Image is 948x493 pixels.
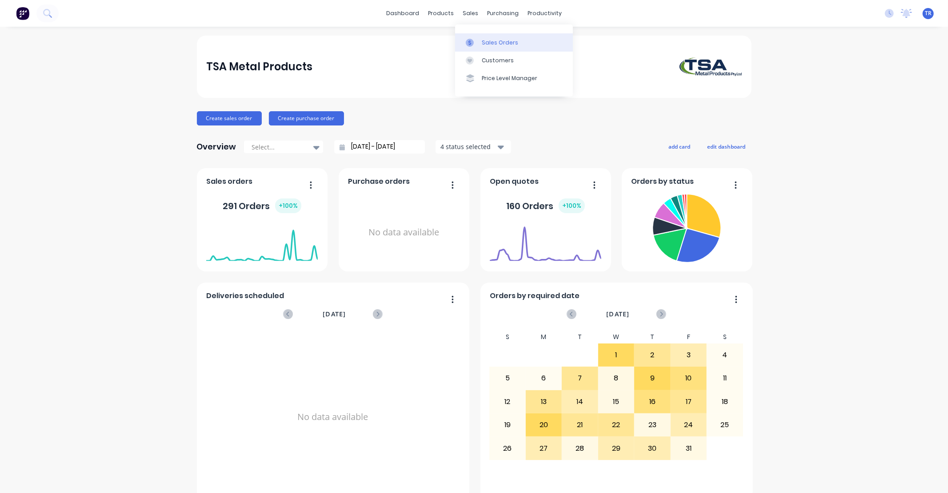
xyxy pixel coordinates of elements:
span: Open quotes [490,176,539,187]
div: Sales Orders [482,39,518,47]
span: Orders by status [631,176,694,187]
div: S [707,331,743,343]
div: 23 [635,414,670,436]
div: 2 [635,344,670,366]
div: 28 [562,437,598,459]
div: 9 [635,367,670,389]
div: 27 [526,437,562,459]
span: [DATE] [323,309,346,319]
div: 20 [526,414,562,436]
div: 11 [707,367,743,389]
div: 10 [671,367,707,389]
div: 4 status selected [440,142,496,151]
div: 160 Orders [506,198,585,213]
span: Deliveries scheduled [206,291,284,301]
button: 4 status selected [436,140,511,154]
div: 24 [671,414,707,436]
span: [DATE] [606,309,629,319]
div: 291 Orders [223,198,301,213]
span: Sales orders [206,176,252,187]
a: Customers [455,52,573,69]
button: edit dashboard [702,141,752,152]
div: + 100 % [275,198,301,213]
img: TSA Metal Products [680,57,742,76]
div: 30 [635,437,670,459]
div: 6 [526,367,562,389]
span: Purchase orders [348,176,410,187]
div: No data available [348,190,460,275]
a: dashboard [382,7,424,20]
div: 22 [599,414,634,436]
div: 26 [490,437,525,459]
div: W [598,331,635,343]
div: Price Level Manager [482,74,537,82]
div: TSA Metal Products [206,58,312,76]
div: products [424,7,458,20]
img: Factory [16,7,29,20]
div: 31 [671,437,707,459]
div: 25 [707,414,743,436]
div: purchasing [483,7,523,20]
a: Price Level Manager [455,69,573,87]
button: Create sales order [197,111,262,125]
div: 19 [490,414,525,436]
div: F [671,331,707,343]
div: Customers [482,57,514,65]
div: productivity [523,7,566,20]
div: T [634,331,671,343]
div: 5 [490,367,525,389]
div: 15 [599,391,634,413]
div: 14 [562,391,598,413]
button: Create purchase order [269,111,344,125]
div: 29 [599,437,634,459]
div: 12 [490,391,525,413]
div: 16 [635,391,670,413]
div: 3 [671,344,707,366]
div: 18 [707,391,743,413]
div: 1 [599,344,634,366]
div: T [562,331,598,343]
div: + 100 % [559,198,585,213]
button: add card [663,141,696,152]
div: 8 [599,367,634,389]
div: S [489,331,526,343]
div: 7 [562,367,598,389]
span: TR [925,9,932,17]
div: 13 [526,391,562,413]
div: sales [458,7,483,20]
div: M [526,331,562,343]
div: 17 [671,391,707,413]
div: Overview [197,138,236,156]
div: 21 [562,414,598,436]
div: 4 [707,344,743,366]
a: Sales Orders [455,33,573,51]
